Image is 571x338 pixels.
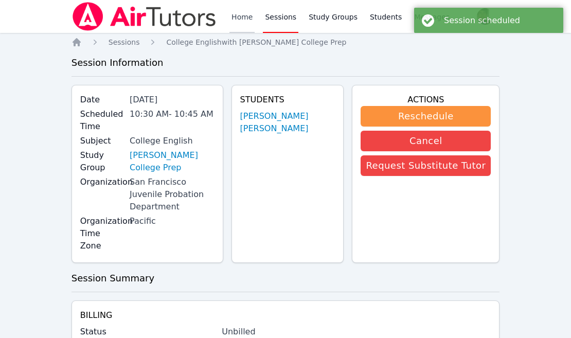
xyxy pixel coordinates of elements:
[130,135,215,147] div: College English
[109,37,140,47] a: Sessions
[130,94,215,106] div: [DATE]
[72,56,500,70] h3: Session Information
[130,149,215,174] a: [PERSON_NAME] College Prep
[130,108,215,120] div: 10:30 AM - 10:45 AM
[166,38,346,46] span: College English with [PERSON_NAME] College Prep
[72,2,217,31] img: Air Tutors
[72,37,500,47] nav: Breadcrumb
[130,176,215,213] div: San Francisco Juvenile Probation Department
[80,135,123,147] label: Subject
[80,176,123,188] label: Organization
[130,215,215,227] div: Pacific
[240,94,335,106] h4: Students
[80,326,216,338] label: Status
[222,326,491,338] div: Unbilled
[80,309,491,322] h4: Billing
[80,149,123,174] label: Study Group
[166,37,346,47] a: College Englishwith [PERSON_NAME] College Prep
[72,271,500,286] h3: Session Summary
[361,106,491,127] button: Reschedule
[109,38,140,46] span: Sessions
[80,94,123,106] label: Date
[361,131,491,151] button: Cancel
[80,215,123,252] label: Organization Time Zone
[444,15,556,25] div: Session scheduled
[240,110,335,135] a: [PERSON_NAME] [PERSON_NAME]
[361,94,491,106] h4: Actions
[80,108,123,133] label: Scheduled Time
[361,155,491,176] button: Request Substitute Tutor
